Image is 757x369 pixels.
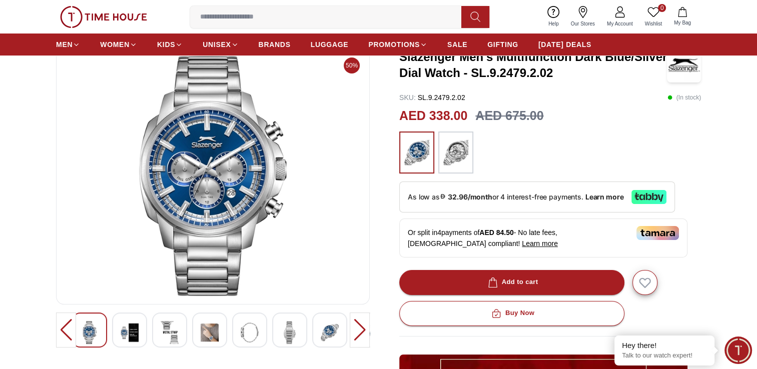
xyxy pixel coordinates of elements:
button: My Bag [668,5,697,28]
img: Slazenger Men's Multifunction Dark Blue/Silver Dial Watch - SL.9.2479.2.02 [161,321,179,344]
span: GIFTING [487,39,518,49]
img: Slazenger Men's Multifunction Dark Blue/Silver Dial Watch - SL.9.2479.2.02 [121,321,139,344]
span: SKU : [399,93,416,101]
span: AED 84.50 [479,228,513,236]
img: Slazenger Men's Multifunction Dark Blue/Silver Dial Watch - SL.9.2479.2.02 [667,47,701,82]
span: BRANDS [259,39,291,49]
span: KIDS [157,39,175,49]
span: WOMEN [100,39,130,49]
a: LUGGAGE [311,35,349,53]
img: ... [60,6,147,28]
img: Slazenger Men's Multifunction Dark Blue/Silver Dial Watch - SL.9.2479.2.02 [321,321,339,344]
p: ( In stock ) [667,92,701,102]
a: SALE [447,35,467,53]
span: PROMOTIONS [368,39,420,49]
a: Help [542,4,565,29]
span: 0 [658,4,666,12]
button: Buy Now [399,301,624,326]
a: 0Wishlist [639,4,668,29]
img: Slazenger Men's Multifunction Dark Blue/Silver Dial Watch - SL.9.2479.2.02 [241,321,259,344]
button: Add to cart [399,270,624,295]
p: Talk to our watch expert! [622,351,707,360]
a: PROMOTIONS [368,35,427,53]
span: [DATE] DEALS [538,39,591,49]
a: GIFTING [487,35,518,53]
img: Tamara [636,226,679,240]
span: SALE [447,39,467,49]
a: Our Stores [565,4,601,29]
img: Slazenger Men's Multifunction Dark Blue/Silver Dial Watch - SL.9.2479.2.02 [65,56,361,296]
span: My Bag [670,19,695,26]
span: MEN [56,39,73,49]
img: Slazenger Men's Multifunction Dark Blue/Silver Dial Watch - SL.9.2479.2.02 [201,321,219,344]
span: Learn more [522,239,558,247]
img: Slazenger Men's Multifunction Dark Blue/Silver Dial Watch - SL.9.2479.2.02 [281,321,299,344]
div: Chat Widget [724,336,752,364]
span: Wishlist [641,20,666,27]
p: SL.9.2479.2.02 [399,92,465,102]
h3: AED 675.00 [475,106,543,125]
div: Or split in 4 payments of - No late fees, [DEMOGRAPHIC_DATA] compliant! [399,218,687,257]
div: Add to cart [486,276,538,288]
span: Our Stores [567,20,599,27]
h2: AED 338.00 [399,106,467,125]
span: UNISEX [203,39,231,49]
a: BRANDS [259,35,291,53]
img: Slazenger Men's Multifunction Dark Blue/Silver Dial Watch - SL.9.2479.2.02 [81,321,99,344]
img: ... [443,136,468,168]
div: Buy Now [489,307,534,319]
span: Help [544,20,563,27]
div: Hey there! [622,340,707,350]
h3: Slazenger Men's Multifunction Dark Blue/Silver Dial Watch - SL.9.2479.2.02 [399,49,667,81]
a: MEN [56,35,80,53]
a: KIDS [157,35,183,53]
span: My Account [603,20,637,27]
span: 50% [344,57,360,73]
span: LUGGAGE [311,39,349,49]
img: ... [404,136,429,168]
a: WOMEN [100,35,137,53]
a: UNISEX [203,35,238,53]
a: [DATE] DEALS [538,35,591,53]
